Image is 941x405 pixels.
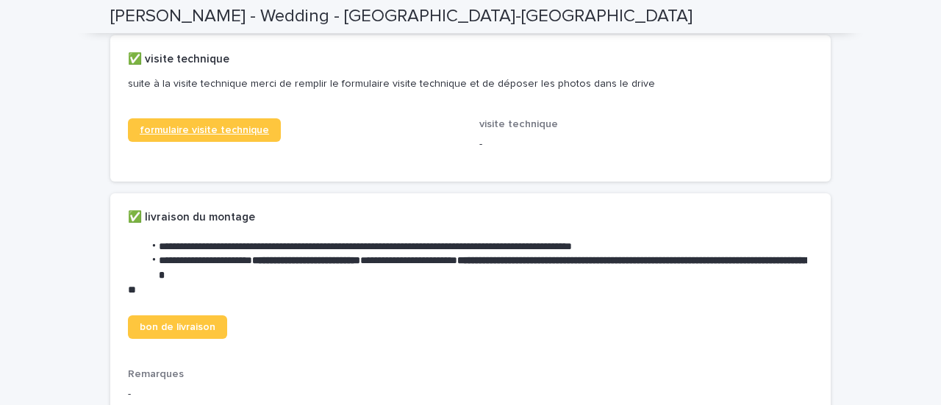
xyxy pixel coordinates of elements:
[128,369,184,379] span: Remarques
[128,315,227,339] a: bon de livraison
[140,125,269,135] span: formulaire visite technique
[479,137,813,152] p: -
[128,77,807,90] p: suite à la visite technique merci de remplir le formulaire visite technique et de déposer les pho...
[128,211,255,224] h2: ✅ livraison du montage
[110,6,693,27] h2: [PERSON_NAME] - Wedding - [GEOGRAPHIC_DATA]-[GEOGRAPHIC_DATA]
[128,53,229,66] h2: ✅ visite technique
[128,118,281,142] a: formulaire visite technique
[479,119,558,129] span: visite technique
[128,387,813,402] p: -
[140,322,215,332] span: bon de livraison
